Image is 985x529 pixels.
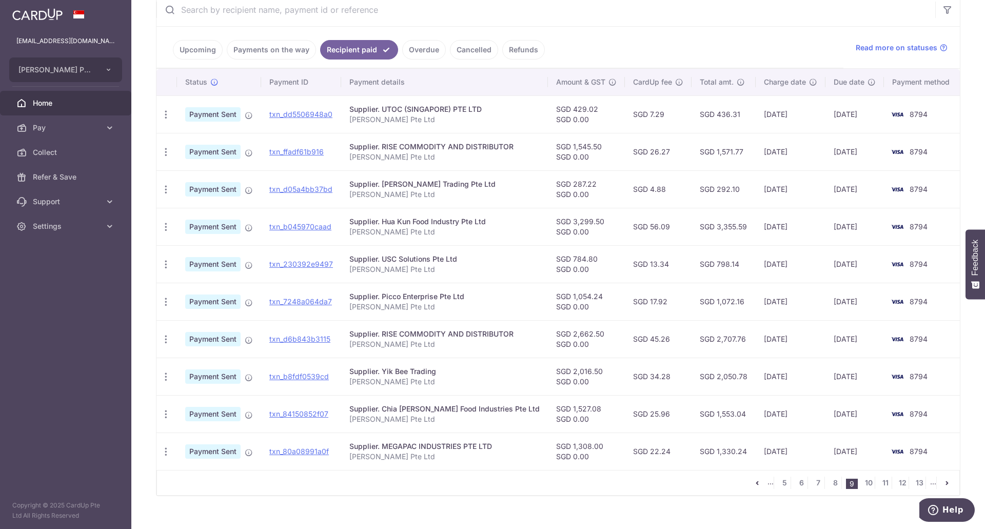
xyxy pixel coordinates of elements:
div: Supplier. UTOC (SINGAPORE) PTE LTD [349,104,540,114]
span: Payment Sent [185,444,241,459]
td: [DATE] [756,395,825,433]
span: Settings [33,221,101,231]
td: [DATE] [756,170,825,208]
td: SGD 1,545.50 SGD 0.00 [548,133,625,170]
span: Home [33,98,101,108]
a: txn_230392e9497 [269,260,333,268]
td: SGD 34.28 [625,358,692,395]
span: Payment Sent [185,332,241,346]
td: [DATE] [756,133,825,170]
span: 8794 [910,335,928,343]
td: [DATE] [756,283,825,320]
a: txn_b045970caad [269,222,331,231]
td: [DATE] [825,395,884,433]
a: Cancelled [450,40,498,60]
span: Status [185,77,207,87]
td: SGD 25.96 [625,395,692,433]
div: Supplier. Chia [PERSON_NAME] Food Industries Pte Ltd [349,404,540,414]
span: Payment Sent [185,107,241,122]
td: [DATE] [825,358,884,395]
a: txn_84150852f07 [269,409,328,418]
td: [DATE] [825,433,884,470]
span: 8794 [910,447,928,456]
td: [DATE] [825,170,884,208]
a: Upcoming [173,40,223,60]
span: Payment Sent [185,257,241,271]
span: Payment Sent [185,220,241,234]
span: 8794 [910,147,928,156]
span: CardUp fee [633,77,672,87]
p: [PERSON_NAME] Pte Ltd [349,264,540,275]
p: [PERSON_NAME] Pte Ltd [349,377,540,387]
td: SGD 2,050.78 [692,358,756,395]
img: Bank Card [887,221,908,233]
a: Overdue [402,40,446,60]
td: [DATE] [825,208,884,245]
span: 8794 [910,110,928,119]
p: [PERSON_NAME] Pte Ltd [349,189,540,200]
td: SGD 13.34 [625,245,692,283]
span: Payment Sent [185,182,241,197]
td: SGD 798.14 [692,245,756,283]
span: 8794 [910,409,928,418]
div: Supplier. Yik Bee Trading [349,366,540,377]
td: SGD 56.09 [625,208,692,245]
a: 12 [896,477,909,489]
span: Feedback [971,240,980,276]
td: [DATE] [756,358,825,395]
a: txn_ffadf61b916 [269,147,324,156]
span: Total amt. [700,77,734,87]
img: Bank Card [887,370,908,383]
td: SGD 1,330.24 [692,433,756,470]
a: txn_7248a064da7 [269,297,332,306]
span: 8794 [910,260,928,268]
div: Supplier. MEGAPAC INDUSTRIES PTE LTD [349,441,540,452]
td: SGD 1,553.04 [692,395,756,433]
div: Supplier. RISE COMMODITY AND DISTRIBUTOR [349,329,540,339]
span: Collect [33,147,101,158]
a: txn_b8fdf0539cd [269,372,329,381]
a: txn_d6b843b3115 [269,335,330,343]
td: [DATE] [825,133,884,170]
span: Support [33,197,101,207]
img: Bank Card [887,108,908,121]
span: [PERSON_NAME] PTE. LTD. [18,65,94,75]
img: CardUp [12,8,63,21]
span: Payment Sent [185,295,241,309]
p: [PERSON_NAME] Pte Ltd [349,452,540,462]
td: SGD 784.80 SGD 0.00 [548,245,625,283]
td: [DATE] [756,208,825,245]
span: 8794 [910,222,928,231]
td: SGD 292.10 [692,170,756,208]
td: SGD 287.22 SGD 0.00 [548,170,625,208]
p: [PERSON_NAME] Pte Ltd [349,227,540,237]
td: [DATE] [825,283,884,320]
a: Payments on the way [227,40,316,60]
span: Amount & GST [556,77,605,87]
div: Supplier. Hua Kun Food Industry Pte Ltd [349,217,540,227]
a: Recipient paid [320,40,398,60]
span: Pay [33,123,101,133]
td: SGD 45.26 [625,320,692,358]
span: Payment Sent [185,407,241,421]
th: Payment method [884,69,962,95]
td: [DATE] [756,433,825,470]
td: [DATE] [756,245,825,283]
a: 11 [879,477,892,489]
a: Read more on statuses [856,43,948,53]
td: SGD 2,662.50 SGD 0.00 [548,320,625,358]
img: Bank Card [887,258,908,270]
a: 6 [795,477,807,489]
div: Supplier. Picco Enterprise Pte Ltd [349,291,540,302]
button: Feedback - Show survey [966,229,985,299]
td: SGD 3,299.50 SGD 0.00 [548,208,625,245]
a: txn_dd5506948a0 [269,110,332,119]
img: Bank Card [887,146,908,158]
span: 8794 [910,297,928,306]
a: 13 [913,477,925,489]
td: [DATE] [825,320,884,358]
a: Refunds [502,40,545,60]
td: [DATE] [825,245,884,283]
a: 7 [812,477,824,489]
td: SGD 1,527.08 SGD 0.00 [548,395,625,433]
